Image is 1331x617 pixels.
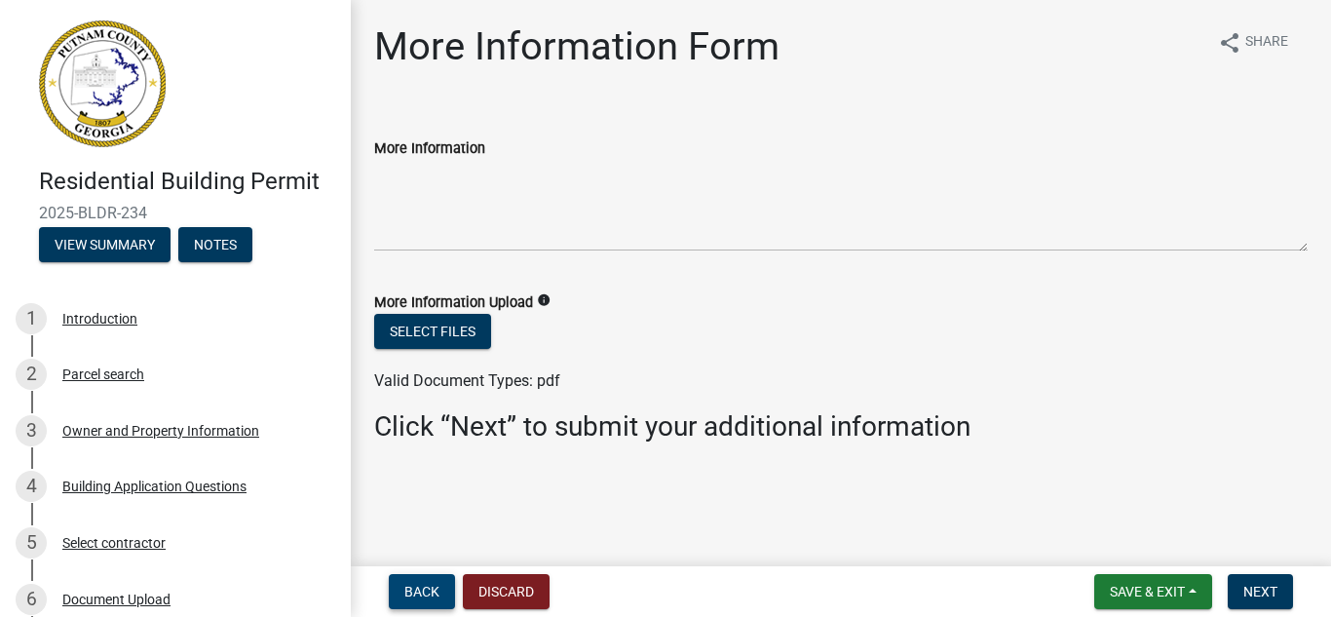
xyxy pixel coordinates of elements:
button: Notes [178,227,252,262]
img: Putnam County, Georgia [39,20,166,147]
span: Save & Exit [1110,584,1185,599]
label: More Information [374,142,485,156]
h1: More Information Form [374,23,780,70]
span: Back [404,584,439,599]
h3: Click “Next” to submit your additional information [374,410,1308,443]
div: Select contractor [62,536,166,550]
button: Back [389,574,455,609]
i: info [537,293,551,307]
span: 2025-BLDR-234 [39,204,312,222]
button: Next [1228,574,1293,609]
div: 3 [16,415,47,446]
div: Owner and Property Information [62,424,259,438]
h4: Residential Building Permit [39,168,335,196]
label: More Information Upload [374,296,533,310]
div: Introduction [62,312,137,326]
button: Select files [374,314,491,349]
div: Building Application Questions [62,480,247,493]
div: Parcel search [62,367,144,381]
wm-modal-confirm: Notes [178,238,252,253]
div: 6 [16,584,47,615]
button: Discard [463,574,550,609]
button: View Summary [39,227,171,262]
span: Share [1245,31,1288,55]
div: Document Upload [62,593,171,606]
div: 4 [16,471,47,502]
div: 1 [16,303,47,334]
wm-modal-confirm: Summary [39,238,171,253]
i: share [1218,31,1241,55]
div: 5 [16,527,47,559]
span: Next [1243,584,1277,599]
button: shareShare [1202,23,1304,61]
div: 2 [16,359,47,390]
span: Valid Document Types: pdf [374,371,560,390]
button: Save & Exit [1094,574,1212,609]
